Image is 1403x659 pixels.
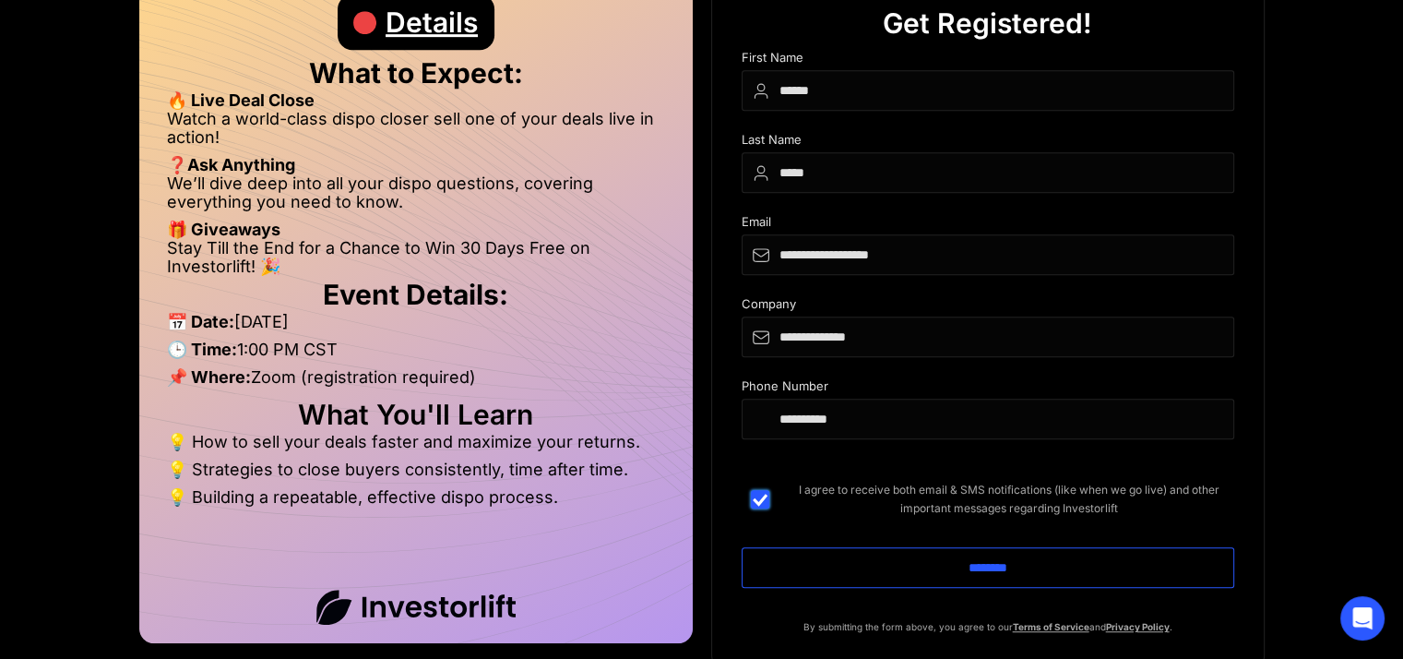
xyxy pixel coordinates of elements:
[784,481,1234,518] span: I agree to receive both email & SMS notifications (like when we go live) and other important mess...
[167,90,315,110] strong: 🔥 Live Deal Close
[1106,621,1170,632] a: Privacy Policy
[1013,621,1089,632] a: Terms of Service
[309,56,523,90] strong: What to Expect:
[167,110,665,156] li: Watch a world-class dispo closer sell one of your deals live in action!
[167,405,665,424] h2: What You'll Learn
[742,617,1234,636] p: By submitting the form above, you agree to our and .
[167,367,251,387] strong: 📌 Where:
[742,215,1234,234] div: Email
[742,379,1234,399] div: Phone Number
[742,133,1234,152] div: Last Name
[1340,596,1385,641] div: Open Intercom Messenger
[167,368,665,396] li: Zoom (registration required)
[323,278,508,311] strong: Event Details:
[167,155,295,174] strong: ❓Ask Anything
[167,220,280,239] strong: 🎁 Giveaways
[167,174,665,221] li: We’ll dive deep into all your dispo questions, covering everything you need to know.
[742,297,1234,317] div: Company
[167,433,665,461] li: 💡 How to sell your deals faster and maximize your returns.
[167,488,665,507] li: 💡 Building a repeatable, effective dispo process.
[167,239,665,276] li: Stay Till the End for a Chance to Win 30 Days Free on Investorlift! 🎉
[167,313,665,341] li: [DATE]
[167,341,665,368] li: 1:00 PM CST
[167,312,234,331] strong: 📅 Date:
[167,340,237,359] strong: 🕒 Time:
[742,51,1234,70] div: First Name
[742,51,1234,617] form: DIspo Day Main Form
[167,461,665,488] li: 💡 Strategies to close buyers consistently, time after time.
